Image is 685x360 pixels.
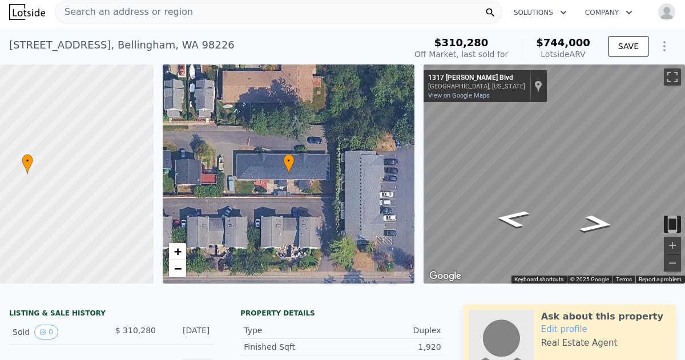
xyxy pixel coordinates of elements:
[342,325,441,336] div: Duplex
[653,35,676,58] button: Show Options
[34,325,58,339] button: View historical data
[570,276,609,282] span: © 2025 Google
[244,325,342,336] div: Type
[424,64,685,284] div: Street View
[541,324,587,334] a: Edit profile
[481,205,543,232] path: Go West, Barkley Blvd
[426,269,464,284] a: Open this area in Google Maps (opens a new window)
[174,261,181,276] span: −
[664,216,681,233] button: Toggle motion tracking
[240,309,444,318] div: Property details
[428,83,525,90] div: [GEOGRAPHIC_DATA], [US_STATE]
[9,4,45,20] img: Lotside
[22,156,33,166] span: •
[22,154,33,174] div: •
[428,74,525,83] div: 1317 [PERSON_NAME] Blvd
[536,48,590,60] div: Lotside ARV
[342,341,441,353] div: 1,920
[426,269,464,284] img: Google
[414,48,508,60] div: Off Market, last sold for
[658,3,676,21] img: avatar
[534,80,542,92] a: Show location on map
[9,37,235,53] div: [STREET_ADDRESS] , Bellingham , WA 98226
[174,244,181,258] span: +
[424,64,685,284] div: Map
[576,2,642,23] button: Company
[541,310,663,323] div: Ask about this property
[639,276,682,282] a: Report a problem
[536,37,590,48] span: $744,000
[55,5,193,19] span: Search an address or region
[165,325,209,339] div: [DATE]
[505,2,576,23] button: Solutions
[244,341,342,353] div: Finished Sqft
[169,260,186,277] a: Zoom out
[13,325,102,339] div: Sold
[283,154,295,174] div: •
[434,37,489,48] span: $310,280
[541,337,618,349] div: Real Estate Agent
[609,36,648,56] button: SAVE
[115,326,156,335] span: $ 310,280
[169,243,186,260] a: Zoom in
[428,92,490,99] a: View on Google Maps
[514,276,563,284] button: Keyboard shortcuts
[664,68,681,86] button: Toggle fullscreen view
[283,156,295,166] span: •
[616,276,632,282] a: Terms (opens in new tab)
[9,309,213,320] div: LISTING & SALE HISTORY
[664,237,681,254] button: Zoom in
[565,211,628,237] path: Go East, Barkley Blvd
[664,254,681,272] button: Zoom out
